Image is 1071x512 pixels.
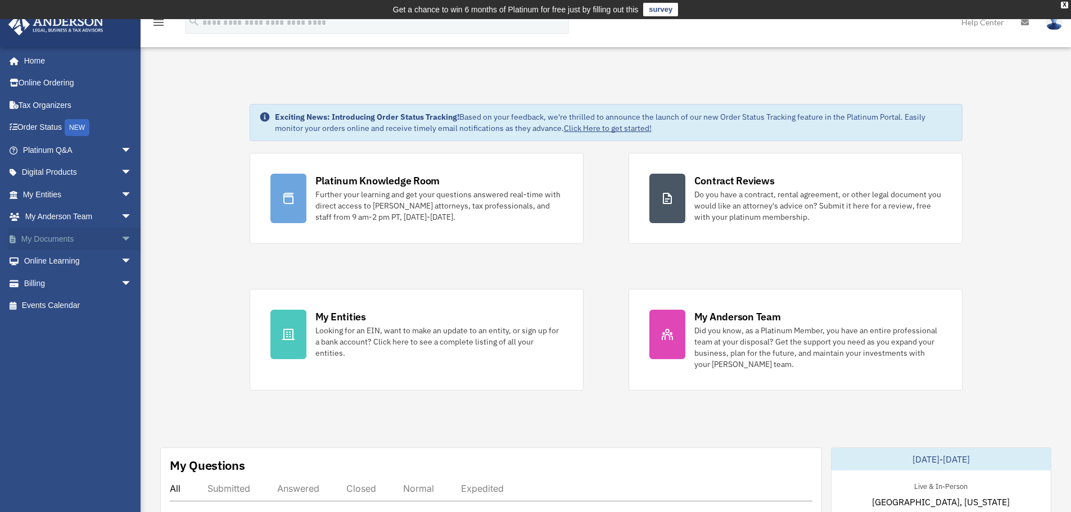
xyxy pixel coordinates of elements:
[250,289,584,391] a: My Entities Looking for an EIN, want to make an update to an entity, or sign up for a bank accoun...
[170,483,180,494] div: All
[315,310,366,324] div: My Entities
[694,189,942,223] div: Do you have a contract, rental agreement, or other legal document you would like an attorney's ad...
[905,479,977,491] div: Live & In-Person
[461,483,504,494] div: Expedited
[65,119,89,136] div: NEW
[393,3,639,16] div: Get a chance to win 6 months of Platinum for free just by filling out this
[170,457,245,474] div: My Questions
[629,289,962,391] a: My Anderson Team Did you know, as a Platinum Member, you have an entire professional team at your...
[121,161,143,184] span: arrow_drop_down
[8,161,149,184] a: Digital Productsarrow_drop_down
[8,116,149,139] a: Order StatusNEW
[275,111,953,134] div: Based on your feedback, we're thrilled to announce the launch of our new Order Status Tracking fe...
[121,139,143,162] span: arrow_drop_down
[694,325,942,370] div: Did you know, as a Platinum Member, you have an entire professional team at your disposal? Get th...
[121,250,143,273] span: arrow_drop_down
[8,94,149,116] a: Tax Organizers
[315,189,563,223] div: Further your learning and get your questions answered real-time with direct access to [PERSON_NAM...
[277,483,319,494] div: Answered
[8,294,149,317] a: Events Calendar
[152,20,165,29] a: menu
[275,112,459,122] strong: Exciting News: Introducing Order Status Tracking!
[121,272,143,295] span: arrow_drop_down
[564,123,652,133] a: Click Here to get started!
[8,272,149,294] a: Billingarrow_drop_down
[250,153,584,244] a: Platinum Knowledge Room Further your learning and get your questions answered real-time with dire...
[188,15,200,28] i: search
[346,483,376,494] div: Closed
[1061,2,1068,8] div: close
[832,448,1051,470] div: [DATE]-[DATE]
[8,72,149,94] a: Online Ordering
[694,174,775,188] div: Contract Reviews
[403,483,434,494] div: Normal
[5,13,107,35] img: Anderson Advisors Platinum Portal
[8,228,149,250] a: My Documentsarrow_drop_down
[8,206,149,228] a: My Anderson Teamarrow_drop_down
[8,49,143,72] a: Home
[8,250,149,273] a: Online Learningarrow_drop_down
[1046,14,1063,30] img: User Pic
[8,183,149,206] a: My Entitiesarrow_drop_down
[629,153,962,244] a: Contract Reviews Do you have a contract, rental agreement, or other legal document you would like...
[315,174,440,188] div: Platinum Knowledge Room
[152,16,165,29] i: menu
[8,139,149,161] a: Platinum Q&Aarrow_drop_down
[694,310,781,324] div: My Anderson Team
[643,3,678,16] a: survey
[121,206,143,229] span: arrow_drop_down
[315,325,563,359] div: Looking for an EIN, want to make an update to an entity, or sign up for a bank account? Click her...
[872,495,1010,509] span: [GEOGRAPHIC_DATA], [US_STATE]
[121,183,143,206] span: arrow_drop_down
[121,228,143,251] span: arrow_drop_down
[207,483,250,494] div: Submitted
